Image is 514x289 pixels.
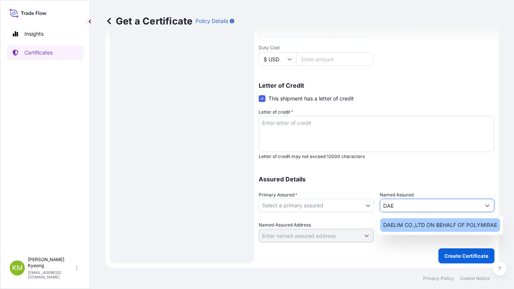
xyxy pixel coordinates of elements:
[259,191,297,199] span: Primary Assured
[296,52,374,66] input: Enter amount
[24,30,44,38] p: Insights
[262,202,323,209] span: Select a primary assured
[380,218,500,232] div: Suggestions
[12,264,23,272] span: KM
[105,15,193,27] p: Get a Certificate
[380,191,414,199] label: Named Assured
[423,275,454,281] p: Privacy Policy
[259,82,494,88] p: Letter of Credit
[259,221,311,229] label: Named Assured Address
[24,49,53,56] p: Certificates
[383,221,497,229] span: DAELIM CO.,LTD ON BEHALF OF POLYMIRAE
[259,108,293,116] label: Letter of credit
[444,252,488,260] p: Create Certificate
[460,275,490,281] p: Cookie Notice
[268,95,354,102] span: This shipment has a letter of credit
[259,229,360,242] input: Named Assured Address
[28,257,74,269] p: [PERSON_NAME] Kyeong
[28,270,74,279] p: [EMAIL_ADDRESS][DOMAIN_NAME]
[380,199,481,212] input: Assured Name
[259,176,494,182] p: Assured Details
[259,154,494,160] p: Letter of credit may not exceed 12000 characters
[196,17,228,25] p: Policy Details
[259,45,374,51] span: Duty Cost
[481,199,494,212] button: Show suggestions
[360,229,373,242] button: Show suggestions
